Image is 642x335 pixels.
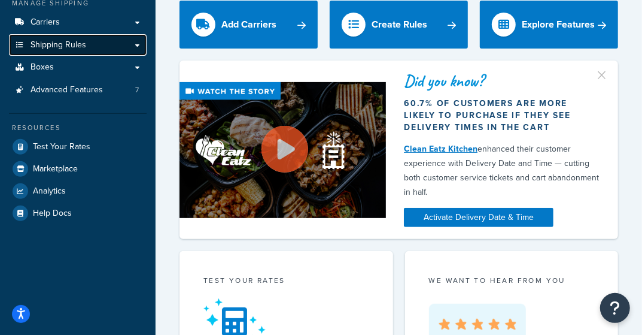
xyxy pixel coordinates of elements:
a: Marketplace [9,158,147,180]
button: Open Resource Center [600,293,630,323]
span: 7 [135,85,139,95]
p: we want to hear from you [429,275,595,286]
div: Test your rates [203,275,369,289]
a: Analytics [9,180,147,202]
li: Advanced Features [9,79,147,101]
div: Did you know? [404,73,600,89]
a: Advanced Features7 [9,79,147,101]
a: Activate Delivery Date & Time [404,208,553,227]
a: Test Your Rates [9,136,147,158]
div: Resources [9,123,147,133]
span: Boxes [31,62,54,73]
span: Analytics [33,186,66,197]
span: Carriers [31,17,60,28]
span: Help Docs [33,209,72,219]
a: Help Docs [9,203,147,224]
img: Video thumbnail [179,82,386,219]
span: Shipping Rules [31,40,86,50]
span: Marketplace [33,164,78,174]
a: Explore Features [480,1,618,49]
div: 60.7% of customers are more likely to purchase if they see delivery times in the cart [404,98,600,134]
a: Create Rules [330,1,468,49]
a: Clean Eatz Kitchen [404,143,477,155]
div: enhanced their customer experience with Delivery Date and Time — cutting both customer service ti... [404,142,600,200]
div: Create Rules [372,16,427,33]
a: Boxes [9,56,147,79]
span: Test Your Rates [33,142,90,152]
div: Add Carriers [221,16,276,33]
a: Carriers [9,11,147,34]
span: Advanced Features [31,85,103,95]
div: Explore Features [522,16,595,33]
a: Shipping Rules [9,34,147,56]
a: Add Carriers [179,1,318,49]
